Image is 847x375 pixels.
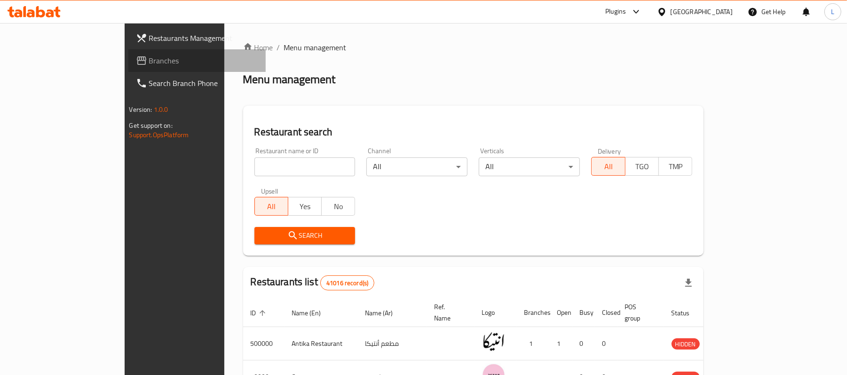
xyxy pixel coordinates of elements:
[243,42,704,53] nav: breadcrumb
[251,307,269,319] span: ID
[128,49,266,72] a: Branches
[128,27,266,49] a: Restaurants Management
[572,327,595,360] td: 0
[259,200,285,213] span: All
[321,197,355,216] button: No
[672,339,700,350] span: HIDDEN
[591,157,625,176] button: All
[254,197,288,216] button: All
[479,157,580,176] div: All
[365,307,405,319] span: Name (Ar)
[292,200,318,213] span: Yes
[149,32,259,44] span: Restaurants Management
[475,298,517,327] th: Logo
[261,187,278,194] label: Upsell
[435,301,463,324] span: Ref. Name
[149,55,259,66] span: Branches
[243,72,336,87] h2: Menu management
[672,307,702,319] span: Status
[831,7,834,17] span: L
[254,157,356,176] input: Search for restaurant name or ID..
[595,327,617,360] td: 0
[284,42,347,53] span: Menu management
[595,298,617,327] th: Closed
[671,7,733,17] div: [GEOGRAPHIC_DATA]
[320,275,374,290] div: Total records count
[292,307,333,319] span: Name (En)
[288,197,322,216] button: Yes
[254,125,693,139] h2: Restaurant search
[128,72,266,94] a: Search Branch Phone
[277,42,280,53] li: /
[129,119,173,132] span: Get support on:
[366,157,467,176] div: All
[251,275,375,290] h2: Restaurants list
[550,327,572,360] td: 1
[598,148,621,154] label: Delivery
[325,200,351,213] span: No
[595,160,621,173] span: All
[605,6,626,17] div: Plugins
[149,78,259,89] span: Search Branch Phone
[550,298,572,327] th: Open
[663,160,689,173] span: TMP
[154,103,168,116] span: 1.0.0
[321,279,374,288] span: 41016 record(s)
[572,298,595,327] th: Busy
[517,298,550,327] th: Branches
[129,129,189,141] a: Support.OpsPlatform
[629,160,655,173] span: TGO
[677,272,700,294] div: Export file
[658,157,692,176] button: TMP
[358,327,427,360] td: مطعم أنتيكا
[285,327,358,360] td: Antika Restaurant
[625,301,653,324] span: POS group
[482,330,506,353] img: Antika Restaurant
[129,103,152,116] span: Version:
[262,230,348,242] span: Search
[517,327,550,360] td: 1
[254,227,356,244] button: Search
[625,157,659,176] button: TGO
